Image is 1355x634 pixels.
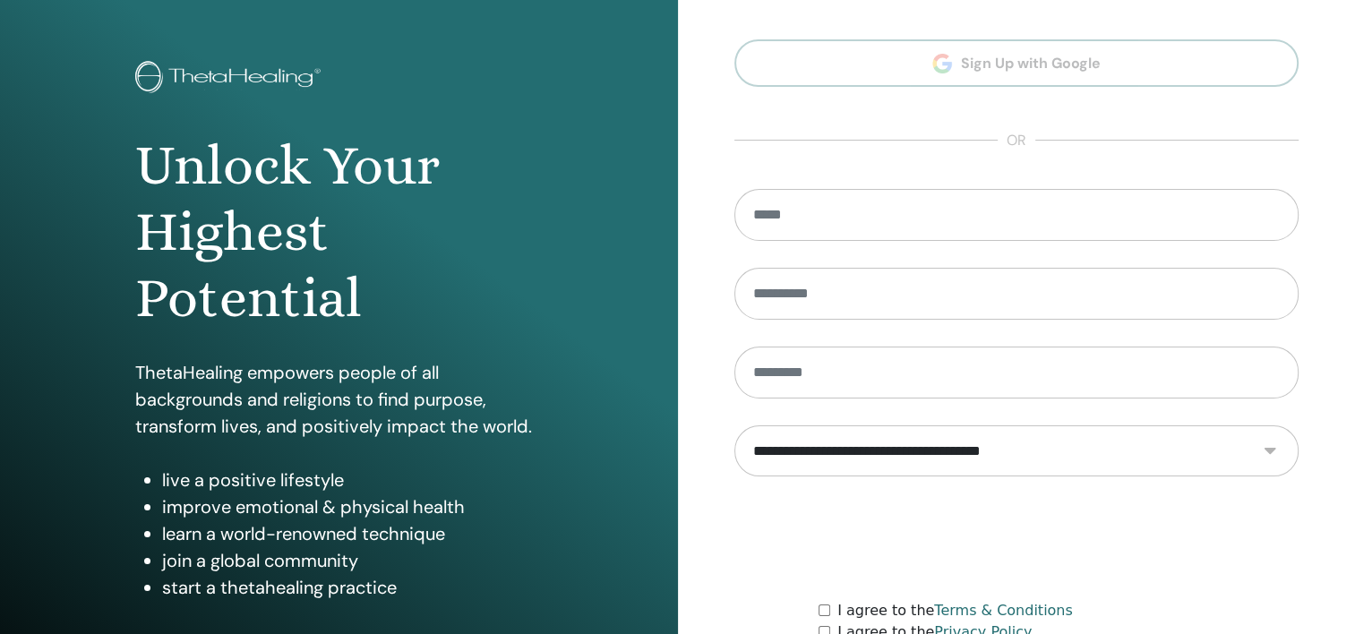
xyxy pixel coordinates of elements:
li: learn a world-renowned technique [162,520,542,547]
span: or [998,130,1035,151]
a: Terms & Conditions [934,602,1072,619]
li: start a thetahealing practice [162,574,542,601]
h1: Unlock Your Highest Potential [135,133,542,332]
li: join a global community [162,547,542,574]
li: live a positive lifestyle [162,467,542,493]
label: I agree to the [837,600,1073,621]
p: ThetaHealing empowers people of all backgrounds and religions to find purpose, transform lives, a... [135,359,542,440]
li: improve emotional & physical health [162,493,542,520]
iframe: reCAPTCHA [880,503,1153,573]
